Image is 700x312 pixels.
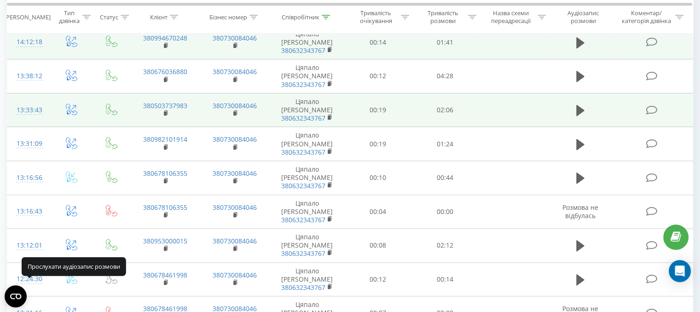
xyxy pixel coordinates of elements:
[17,67,41,85] div: 13:38:12
[150,13,168,21] div: Клієнт
[353,10,399,25] div: Тривалість очікування
[345,195,411,229] td: 00:04
[270,229,345,263] td: Цяпало [PERSON_NAME]
[17,202,41,220] div: 13:16:43
[213,34,257,42] a: 380730084046
[345,25,411,59] td: 00:14
[143,169,187,178] a: 380678106355
[17,270,41,288] div: 12:24:30
[17,33,41,51] div: 14:12:18
[345,127,411,161] td: 00:19
[213,101,257,110] a: 380730084046
[411,93,478,127] td: 02:06
[281,181,325,190] a: 380632343767
[22,257,126,276] div: Прослухати аудіозапис розмови
[281,46,325,55] a: 380632343767
[270,195,345,229] td: Цяпало [PERSON_NAME]
[345,229,411,263] td: 00:08
[213,203,257,212] a: 380730084046
[345,262,411,296] td: 00:12
[411,161,478,195] td: 00:44
[345,161,411,195] td: 00:10
[281,249,325,258] a: 380632343767
[281,283,325,292] a: 380632343767
[411,25,478,59] td: 01:41
[209,13,247,21] div: Бізнес номер
[345,59,411,93] td: 00:12
[420,10,466,25] div: Тривалість розмови
[281,148,325,156] a: 380632343767
[281,114,325,122] a: 380632343767
[562,203,598,220] span: Розмова не відбулась
[17,101,41,119] div: 13:33:43
[270,93,345,127] td: Цяпало [PERSON_NAME]
[5,285,27,307] button: Open CMP widget
[213,169,257,178] a: 380730084046
[17,169,41,187] div: 13:16:56
[487,10,535,25] div: Назва схеми переадресації
[281,80,325,89] a: 380632343767
[143,271,187,279] a: 380678461998
[270,127,345,161] td: Цяпало [PERSON_NAME]
[411,59,478,93] td: 04:28
[282,13,319,21] div: Співробітник
[58,10,80,25] div: Тип дзвінка
[213,67,257,76] a: 380730084046
[17,237,41,254] div: 13:12:01
[270,161,345,195] td: Цяпало [PERSON_NAME]
[143,135,187,144] a: 380982101914
[143,67,187,76] a: 380676036880
[270,59,345,93] td: Цяпало [PERSON_NAME]
[556,10,610,25] div: Аудіозапис розмови
[143,237,187,245] a: 380953000015
[213,237,257,245] a: 380730084046
[270,25,345,59] td: Цяпало [PERSON_NAME]
[411,195,478,229] td: 00:00
[17,135,41,153] div: 13:31:09
[143,34,187,42] a: 380994670248
[411,229,478,263] td: 02:12
[281,215,325,224] a: 380632343767
[4,13,51,21] div: [PERSON_NAME]
[411,127,478,161] td: 01:24
[100,13,118,21] div: Статус
[669,260,691,282] div: Open Intercom Messenger
[143,203,187,212] a: 380678106355
[270,262,345,296] td: Цяпало [PERSON_NAME]
[213,135,257,144] a: 380730084046
[619,10,673,25] div: Коментар/категорія дзвінка
[345,93,411,127] td: 00:19
[411,262,478,296] td: 00:14
[143,101,187,110] a: 380503737983
[213,271,257,279] a: 380730084046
